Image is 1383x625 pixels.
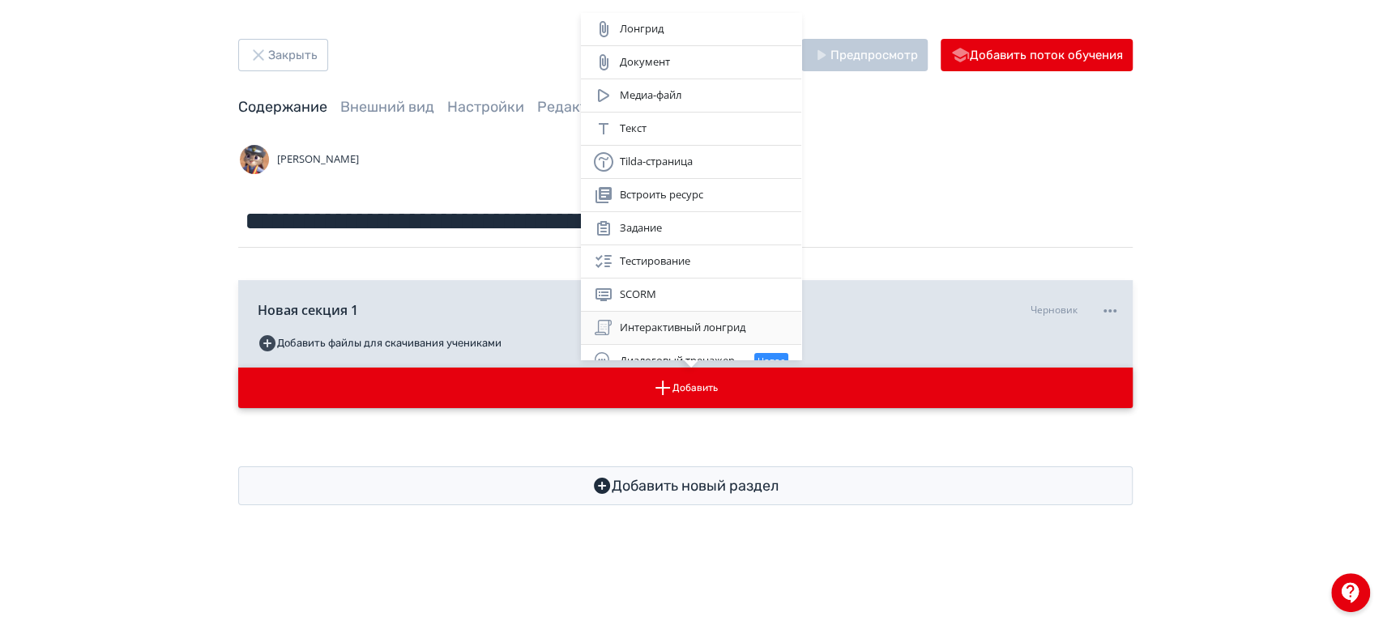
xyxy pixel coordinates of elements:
[594,19,788,39] div: Лонгрид
[594,86,788,105] div: Медиа-файл
[594,119,788,138] div: Текст
[594,53,788,72] div: Документ
[594,219,788,238] div: Задание
[594,185,788,205] div: Встроить ресурс
[594,351,788,371] div: Диалоговый тренажер
[758,355,785,368] span: Новое
[594,152,788,172] div: Tilda-страница
[594,318,788,338] div: Интерактивный лонгрид
[594,252,788,271] div: Тестирование
[594,285,788,304] div: SCORM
